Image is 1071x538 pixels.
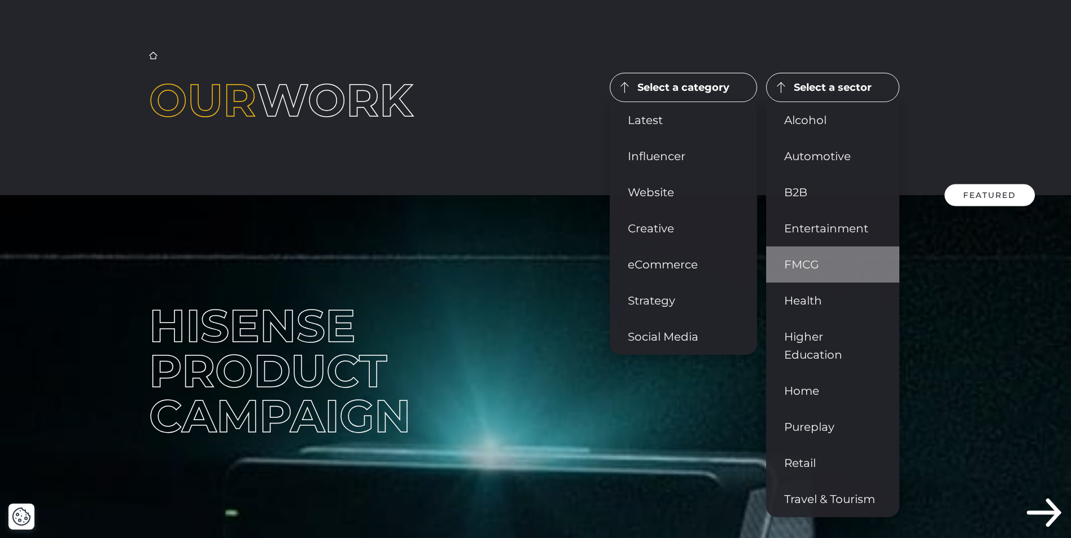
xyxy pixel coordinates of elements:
[610,210,757,246] a: Creative
[766,319,899,373] a: Higher Education
[610,283,757,319] a: Strategy
[945,184,1035,206] div: Featured
[149,51,158,60] a: Home
[610,102,757,138] a: Latest
[610,138,757,174] a: Influencer
[766,210,899,246] a: Entertainment
[149,73,256,127] span: Our
[766,481,899,517] a: Travel & Tourism
[766,373,899,409] a: Home
[766,174,899,210] a: B2B
[610,73,757,102] button: Select a category
[610,319,757,355] a: Social Media
[610,246,757,283] a: eCommerce
[766,409,899,445] a: Pureplay
[766,445,899,481] a: Retail
[12,507,31,526] img: Revisit consent button
[766,246,899,283] a: FMCG
[766,283,899,319] a: Health
[12,507,31,526] button: Cookie Settings
[766,102,899,138] a: Alcohol
[610,174,757,210] a: Website
[766,138,899,174] a: Automotive
[149,78,461,123] h1: work
[149,303,527,439] div: Hisense Product Campaign
[766,73,899,102] button: Select a sector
